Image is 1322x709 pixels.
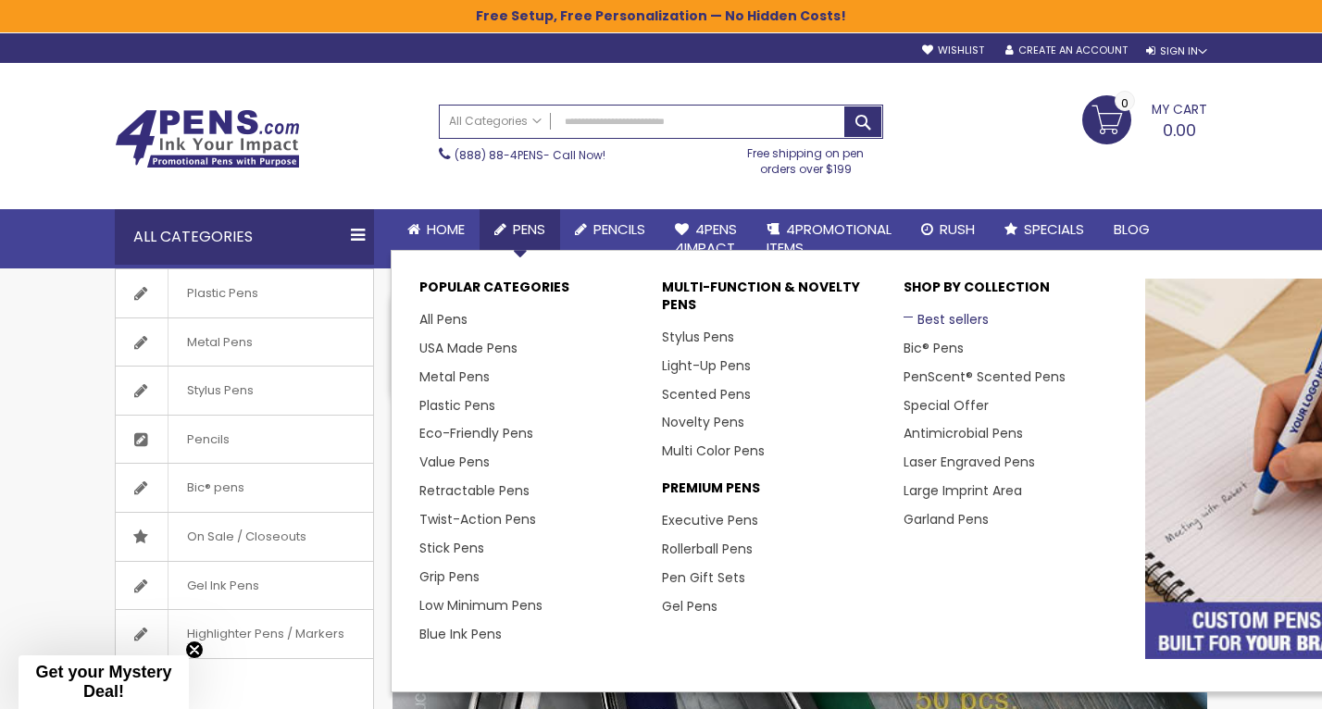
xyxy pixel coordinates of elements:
[168,513,325,561] span: On Sale / Closeouts
[419,625,502,643] a: Blue Ink Pens
[904,481,1022,500] a: Large Imprint Area
[440,106,551,136] a: All Categories
[185,641,204,659] button: Close teaser
[168,269,277,317] span: Plastic Pens
[419,424,533,442] a: Eco-Friendly Pens
[168,464,263,512] span: Bic® pens
[1005,44,1128,57] a: Create an Account
[116,562,373,610] a: Gel Ink Pens
[116,610,373,658] a: Highlighter Pens / Markers
[1146,44,1207,58] div: Sign In
[662,479,885,506] p: Premium Pens
[168,416,248,464] span: Pencils
[19,655,189,709] div: Get your Mystery Deal!Close teaser
[513,219,545,239] span: Pens
[419,339,518,357] a: USA Made Pens
[675,219,737,257] span: 4Pens 4impact
[1114,219,1150,239] span: Blog
[752,209,906,269] a: 4PROMOTIONALITEMS
[168,562,278,610] span: Gel Ink Pens
[906,209,990,250] a: Rush
[419,510,536,529] a: Twist-Action Pens
[115,209,374,265] div: All Categories
[116,464,373,512] a: Bic® pens
[419,453,490,471] a: Value Pens
[922,44,984,57] a: Wishlist
[729,139,884,176] div: Free shipping on pen orders over $199
[419,567,480,586] a: Grip Pens
[449,114,542,129] span: All Categories
[593,219,645,239] span: Pencils
[455,147,605,163] span: - Call Now!
[1163,118,1196,142] span: 0.00
[990,209,1099,250] a: Specials
[662,328,734,346] a: Stylus Pens
[767,219,892,257] span: 4PROMOTIONAL ITEMS
[904,396,989,415] a: Special Offer
[1099,209,1165,250] a: Blog
[455,147,543,163] a: (888) 88-4PENS
[560,209,660,250] a: Pencils
[1121,94,1129,112] span: 0
[662,511,758,529] a: Executive Pens
[480,209,560,250] a: Pens
[393,209,480,250] a: Home
[427,219,465,239] span: Home
[904,453,1035,471] a: Laser Engraved Pens
[116,416,373,464] a: Pencils
[662,385,751,404] a: Scented Pens
[662,413,744,431] a: Novelty Pens
[419,279,642,305] p: Popular Categories
[115,109,300,168] img: 4Pens Custom Pens and Promotional Products
[662,597,717,616] a: Gel Pens
[116,367,373,415] a: Stylus Pens
[168,610,363,658] span: Highlighter Pens / Markers
[116,318,373,367] a: Metal Pens
[940,219,975,239] span: Rush
[116,513,373,561] a: On Sale / Closeouts
[660,209,752,269] a: 4Pens4impact
[419,596,543,615] a: Low Minimum Pens
[419,396,495,415] a: Plastic Pens
[904,510,989,529] a: Garland Pens
[662,356,751,375] a: Light-Up Pens
[419,539,484,557] a: Stick Pens
[904,310,989,329] a: Best sellers
[904,367,1066,386] a: PenScent® Scented Pens
[662,540,753,558] a: Rollerball Pens
[116,269,373,317] a: Plastic Pens
[904,339,964,357] a: Bic® Pens
[904,424,1023,442] a: Antimicrobial Pens
[904,279,1127,305] p: Shop By Collection
[419,481,530,500] a: Retractable Pens
[168,367,272,415] span: Stylus Pens
[1082,95,1207,142] a: 0.00 0
[35,663,171,701] span: Get your Mystery Deal!
[168,318,271,367] span: Metal Pens
[662,442,765,460] a: Multi Color Pens
[419,367,490,386] a: Metal Pens
[662,568,745,587] a: Pen Gift Sets
[662,279,885,323] p: Multi-Function & Novelty Pens
[1024,219,1084,239] span: Specials
[419,310,468,329] a: All Pens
